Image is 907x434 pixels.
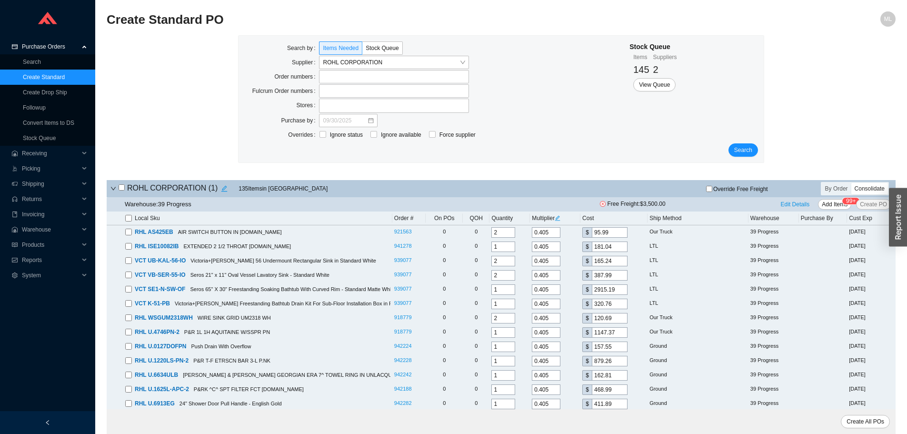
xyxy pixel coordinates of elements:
td: 39 Progress [748,283,799,297]
div: Consolidate [851,183,888,194]
label: Search by [287,41,319,55]
div: $ [582,299,592,309]
div: $ [582,399,592,409]
td: 0 [463,325,489,340]
div: $ [582,242,592,252]
td: [DATE] [847,225,896,240]
span: edit [218,185,230,192]
span: VCT UB-KAL-56-IO [135,257,186,264]
input: 09/30/2025 [323,116,367,125]
a: Create Drop Ship [23,89,67,96]
th: Quantity [489,212,530,225]
td: [DATE] [847,325,896,340]
div: By Order [822,183,851,194]
input: Override Free Freight [706,186,712,192]
span: Force supplier [436,130,479,140]
td: Ground [648,383,748,397]
label: Purchase by [281,114,319,127]
td: 0 [463,311,489,325]
div: $ [582,256,592,266]
a: Create Standard [23,74,65,81]
span: RHL U.1625L-APC-2 [135,386,189,393]
a: 942224 [394,343,412,349]
h4: ROHL CORPORATION [119,182,231,195]
td: 39 Progress [748,240,799,254]
td: 39 Progress [748,354,799,368]
td: 0 [463,240,489,254]
th: Order # [392,212,426,225]
td: Ground [648,368,748,383]
td: Our Truck [648,325,748,340]
span: Seros 65" X 30" Freestanding Soaking Bathtub With Curved Rim - Standard Matte White [190,286,395,292]
td: Ground [648,354,748,368]
span: P&R T-F ETRSCN BAR 3-L P.NK [193,358,270,363]
span: Stock Queue [366,45,399,51]
td: 0 [426,340,463,354]
td: 0 [426,283,463,297]
td: 39 Progress [748,268,799,283]
td: 39 Progress [748,254,799,268]
span: Edit Details [781,200,810,209]
span: Add Items [822,200,847,209]
span: RHL U.1220LS-PN-2 [135,357,189,364]
div: $ [582,270,592,281]
span: EXTENDED 2 1/2 THROAT [DOMAIN_NAME] [184,243,291,249]
span: ROHL CORPORATION [323,56,465,69]
button: Add Items [818,199,851,210]
span: Create All POs [847,417,884,426]
label: Supplier: [292,56,319,69]
span: [PERSON_NAME] & [PERSON_NAME] GEORGIAN ERA 7^ TOWEL RING IN UNLACQUERED BRASS [183,372,426,378]
td: [DATE] [847,254,896,268]
td: LTL [648,240,748,254]
a: 939077 [394,257,412,263]
span: RHL U.0127DOFPN [135,343,186,350]
th: Cost [580,212,648,225]
div: $ [582,356,592,366]
td: 0 [463,354,489,368]
span: Items Needed [323,45,359,51]
td: 0 [463,254,489,268]
span: Warehouse [22,222,79,237]
span: left [45,420,50,425]
span: Purchase Orders [22,39,79,54]
button: View Queue [633,78,676,91]
th: Ship Method [648,212,748,225]
td: 0 [426,225,463,240]
span: WIRE SINK GRID UM2318 WH [198,315,271,321]
button: Create All POs [841,415,890,428]
a: Stock Queue [23,135,56,141]
a: Convert Items to DS [23,120,74,126]
button: edit [218,182,231,195]
td: LTL [648,254,748,268]
span: RHL U.6913EG [135,400,175,407]
span: Products [22,237,79,252]
a: 918779 [394,329,412,334]
div: $ [582,370,592,381]
th: Purchase By [799,212,847,225]
td: [DATE] [847,297,896,311]
label: Fulcrum Order numbers [252,84,319,98]
td: 39 Progress [748,368,799,383]
a: 942242 [394,372,412,377]
span: VCT VB-SER-55-IO [135,272,186,278]
span: Shipping [22,176,79,192]
a: 942282 [394,400,412,406]
div: $ [582,327,592,338]
span: RHL ISE10082IB [135,243,179,250]
span: down [110,186,116,192]
td: 39 Progress [748,225,799,240]
span: read [11,242,18,248]
div: $ [582,313,592,323]
span: P&R 1L 1H AQUITAINE W/SSPR PN [184,329,270,335]
td: 0 [426,397,463,411]
button: Search [728,143,758,157]
td: 0 [463,340,489,354]
span: close-circle [600,201,606,207]
span: 135 Item s in [GEOGRAPHIC_DATA] [239,184,328,193]
td: 0 [426,268,463,283]
span: P&RK ^C^ SPT FILTER FCT [DOMAIN_NAME] [194,386,304,392]
td: 39 Progress [748,311,799,325]
td: 39 Progress [748,297,799,311]
td: 0 [463,225,489,240]
td: 39 Progress [748,383,799,397]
